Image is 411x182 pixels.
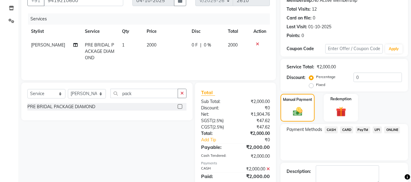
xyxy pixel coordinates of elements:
input: Search or Scan [110,89,178,98]
span: PayTM [356,126,370,133]
div: Net: [197,111,235,118]
th: Qty [118,25,143,38]
span: SGST [201,118,212,123]
a: Add Tip [197,137,242,143]
div: Cash Tendered: [197,153,235,160]
div: Card on file: [287,15,312,21]
div: ₹47.62 [235,124,274,130]
div: PRE BRIDAL PACKAGE DIAMOND [27,104,95,110]
div: Payments [201,161,270,166]
div: Discount: [287,74,305,81]
th: Disc [188,25,224,38]
div: ₹2,000.00 [235,130,274,137]
span: [PERSON_NAME] [31,42,65,48]
div: Sub Total: [197,98,235,105]
div: Points: [287,33,300,39]
div: 01-10-2025 [308,24,331,30]
span: 2.5% [214,125,223,129]
th: Action [250,25,270,38]
div: CASH [197,166,235,172]
div: Paid: [197,173,235,180]
img: _gift.svg [333,105,349,118]
th: Price [143,25,188,38]
span: PRE BRIDAL PACKAGE DIAMOND [85,42,114,60]
div: ( ) [197,124,235,130]
span: ONLINE [384,126,400,133]
div: Payable: [197,143,235,151]
th: Service [81,25,118,38]
span: 2000 [228,42,238,48]
div: Description: [287,168,311,175]
span: 2.5% [213,118,222,123]
span: 1 [122,42,124,48]
input: Enter Offer / Coupon Code [325,44,383,53]
div: Service Total: [287,64,314,70]
div: ₹0 [235,105,274,111]
div: ₹2,000.00 [235,153,274,160]
div: Coupon Code [287,46,325,52]
div: ₹0 [242,137,275,143]
label: Manual Payment [283,97,312,102]
div: ₹2,000.00 [317,64,336,70]
div: 0 [301,33,304,39]
label: Percentage [316,74,336,80]
div: Last Visit: [287,24,307,30]
span: 0 % [204,42,211,48]
div: Services [28,13,274,25]
label: Fixed [316,82,325,88]
div: Total: [197,130,235,137]
div: ( ) [197,118,235,124]
th: Stylist [27,25,81,38]
span: Total [201,89,215,96]
div: Discount: [197,105,235,111]
div: Total Visits: [287,6,311,12]
th: Total [224,25,250,38]
div: ₹2,000.00 [235,98,274,105]
button: Apply [385,44,402,53]
div: ₹2,000.00 [235,173,274,180]
div: ₹2,000.00 [235,143,274,151]
span: UPI [373,126,382,133]
div: ₹47.62 [235,118,274,124]
span: CGST [201,124,212,130]
span: CASH [325,126,338,133]
span: 0 F [192,42,198,48]
div: 12 [312,6,317,12]
span: 2000 [147,42,156,48]
img: _cash.svg [290,106,305,117]
span: CARD [340,126,353,133]
div: ₹2,000.00 [235,166,274,172]
label: Redemption [330,96,351,102]
span: Payment Methods [287,126,322,133]
div: 0 [313,15,315,21]
div: ₹1,904.76 [235,111,274,118]
span: | [200,42,201,48]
